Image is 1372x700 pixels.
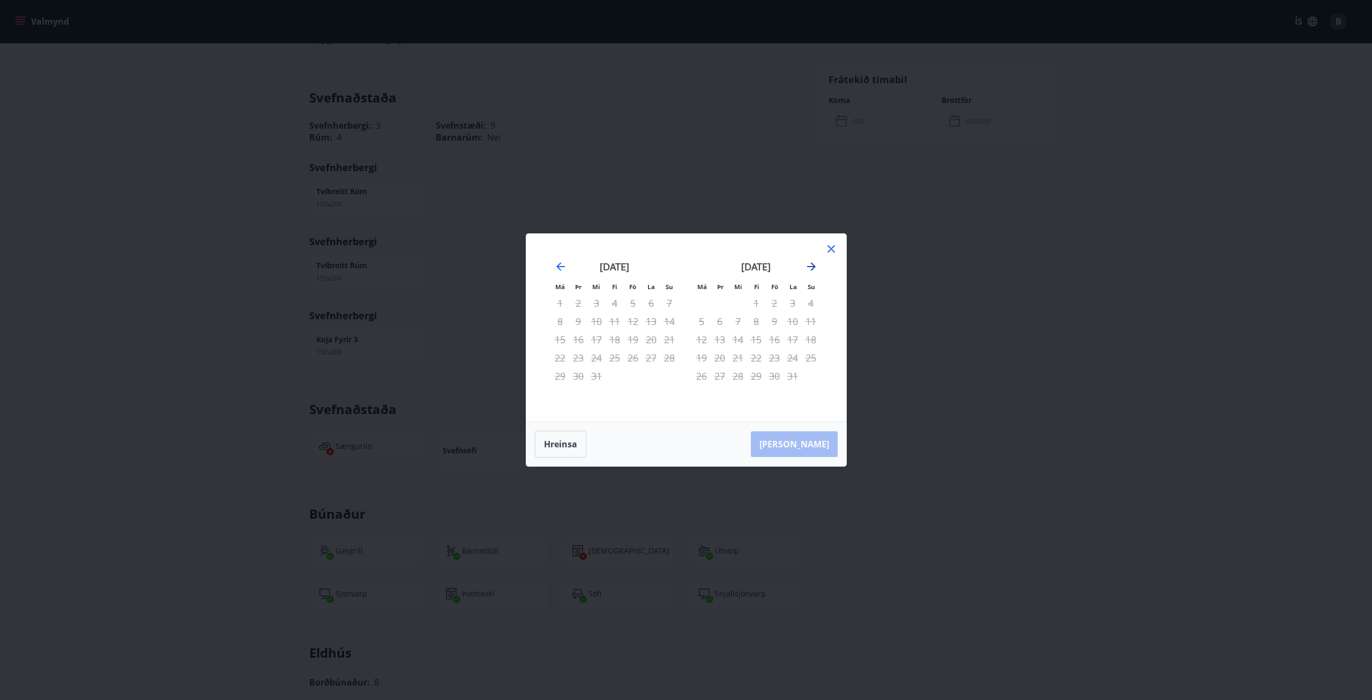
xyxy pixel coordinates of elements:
[575,283,581,291] small: Þr
[606,349,624,367] td: Not available. fimmtudagur, 25. desember 2025
[784,367,802,385] td: Not available. laugardagur, 31. janúar 2026
[569,294,587,312] td: Not available. þriðjudagur, 2. desember 2025
[805,260,818,273] div: Move forward to switch to the next month.
[741,260,771,273] strong: [DATE]
[642,330,660,349] td: Not available. laugardagur, 20. desember 2025
[569,367,587,385] td: Not available. þriðjudagur, 30. desember 2025
[554,260,567,273] div: Move backward to switch to the previous month.
[802,312,820,330] td: Not available. sunnudagur, 11. janúar 2026
[729,330,747,349] td: Not available. miðvikudagur, 14. janúar 2026
[692,349,711,367] td: Not available. mánudagur, 19. janúar 2026
[592,283,600,291] small: Mi
[535,431,586,458] button: Hreinsa
[666,283,673,291] small: Su
[647,283,655,291] small: La
[765,349,784,367] td: Not available. föstudagur, 23. janúar 2026
[784,330,802,349] td: Not available. laugardagur, 17. janúar 2026
[587,367,606,385] td: Not available. miðvikudagur, 31. desember 2025
[747,367,765,385] td: Not available. fimmtudagur, 29. janúar 2026
[660,330,678,349] td: Not available. sunnudagur, 21. desember 2025
[802,330,820,349] td: Not available. sunnudagur, 18. janúar 2026
[551,330,569,349] td: Not available. mánudagur, 15. desember 2025
[784,349,802,367] td: Not available. laugardagur, 24. janúar 2026
[711,330,729,349] td: Not available. þriðjudagur, 13. janúar 2026
[606,312,624,330] td: Not available. fimmtudagur, 11. desember 2025
[624,312,642,330] td: Not available. föstudagur, 12. desember 2025
[624,349,642,367] td: Not available. föstudagur, 26. desember 2025
[765,330,784,349] td: Not available. föstudagur, 16. janúar 2026
[642,349,660,367] td: Not available. laugardagur, 27. desember 2025
[551,294,569,312] td: Not available. mánudagur, 1. desember 2025
[569,330,587,349] td: Not available. þriðjudagur, 16. desember 2025
[612,283,617,291] small: Fi
[754,283,759,291] small: Fi
[747,312,765,330] td: Not available. fimmtudagur, 8. janúar 2026
[660,349,678,367] td: Not available. sunnudagur, 28. desember 2025
[569,349,587,367] td: Not available. þriðjudagur, 23. desember 2025
[624,330,642,349] td: Not available. föstudagur, 19. desember 2025
[660,312,678,330] td: Not available. sunnudagur, 14. desember 2025
[692,312,711,330] td: Not available. mánudagur, 5. janúar 2026
[569,312,587,330] td: Not available. þriðjudagur, 9. desember 2025
[551,367,569,385] td: Not available. mánudagur, 29. desember 2025
[600,260,629,273] strong: [DATE]
[642,312,660,330] td: Not available. laugardagur, 13. desember 2025
[555,283,565,291] small: Má
[711,349,729,367] td: Not available. þriðjudagur, 20. janúar 2026
[747,294,765,312] td: Not available. fimmtudagur, 1. janúar 2026
[711,367,729,385] td: Not available. þriðjudagur, 27. janúar 2026
[765,367,784,385] td: Not available. föstudagur, 30. janúar 2026
[808,283,815,291] small: Su
[587,330,606,349] td: Not available. miðvikudagur, 17. desember 2025
[765,312,784,330] td: Not available. föstudagur, 9. janúar 2026
[747,349,765,367] td: Not available. fimmtudagur, 22. janúar 2026
[551,312,569,330] td: Not available. mánudagur, 8. desember 2025
[551,349,569,367] td: Not available. mánudagur, 22. desember 2025
[729,312,747,330] td: Not available. miðvikudagur, 7. janúar 2026
[747,330,765,349] td: Not available. fimmtudagur, 15. janúar 2026
[765,294,784,312] td: Not available. föstudagur, 2. janúar 2026
[802,349,820,367] td: Not available. sunnudagur, 25. janúar 2026
[789,283,797,291] small: La
[624,294,642,312] td: Not available. föstudagur, 5. desember 2025
[539,247,833,409] div: Calendar
[642,294,660,312] td: Not available. laugardagur, 6. desember 2025
[717,283,724,291] small: Þr
[771,283,778,291] small: Fö
[692,367,711,385] td: Not available. mánudagur, 26. janúar 2026
[729,367,747,385] td: Not available. miðvikudagur, 28. janúar 2026
[697,283,707,291] small: Má
[660,294,678,312] td: Not available. sunnudagur, 7. desember 2025
[692,330,711,349] td: Not available. mánudagur, 12. janúar 2026
[587,294,606,312] td: Not available. miðvikudagur, 3. desember 2025
[606,330,624,349] td: Not available. fimmtudagur, 18. desember 2025
[629,283,636,291] small: Fö
[784,294,802,312] td: Not available. laugardagur, 3. janúar 2026
[711,312,729,330] td: Not available. þriðjudagur, 6. janúar 2026
[784,312,802,330] td: Not available. laugardagur, 10. janúar 2026
[587,349,606,367] td: Not available. miðvikudagur, 24. desember 2025
[734,283,742,291] small: Mi
[802,294,820,312] td: Not available. sunnudagur, 4. janúar 2026
[729,349,747,367] td: Not available. miðvikudagur, 21. janúar 2026
[606,294,624,312] td: Not available. fimmtudagur, 4. desember 2025
[587,312,606,330] td: Not available. miðvikudagur, 10. desember 2025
